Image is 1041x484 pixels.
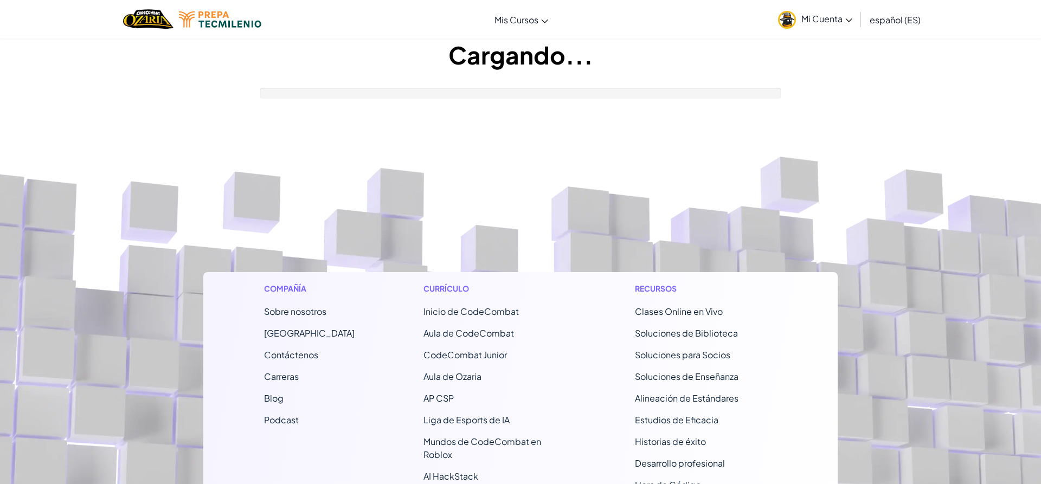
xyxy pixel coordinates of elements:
a: CodeCombat Junior [423,349,507,360]
a: español (ES) [864,5,926,34]
a: Sobre nosotros [264,306,326,317]
a: Podcast [264,414,299,425]
a: Mundos de CodeCombat en Roblox [423,436,541,460]
a: Carreras [264,371,299,382]
a: Ozaria by CodeCombat logo [123,8,173,30]
span: Contáctenos [264,349,318,360]
span: español (ES) [870,14,921,25]
span: Mi Cuenta [801,13,852,24]
a: Historias de éxito [635,436,706,447]
a: Desarrollo profesional [635,457,725,469]
a: Soluciones para Socios [635,349,730,360]
h1: Recursos [635,283,777,294]
a: Blog [264,392,284,404]
a: Soluciones de Enseñanza [635,371,738,382]
a: Alineación de Estándares [635,392,738,404]
a: AP CSP [423,392,454,404]
a: [GEOGRAPHIC_DATA] [264,327,355,339]
h1: Currículo [423,283,566,294]
img: Home [123,8,173,30]
span: Inicio de CodeCombat [423,306,519,317]
img: avatar [778,11,796,29]
a: Mi Cuenta [773,2,858,36]
a: AI HackStack [423,470,478,482]
h1: Compañía [264,283,355,294]
a: Aula de Ozaria [423,371,481,382]
img: Tecmilenio logo [179,11,261,28]
a: Clases Online en Vivo [635,306,723,317]
span: Mis Cursos [494,14,538,25]
a: Liga de Esports de IA [423,414,510,425]
a: Soluciones de Biblioteca [635,327,738,339]
a: Aula de CodeCombat [423,327,514,339]
a: Mis Cursos [489,5,554,34]
a: Estudios de Eficacia [635,414,718,425]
